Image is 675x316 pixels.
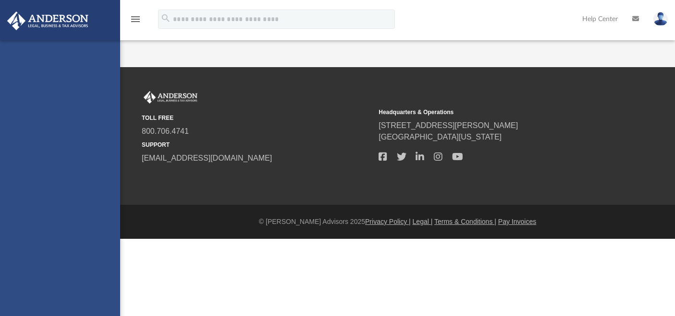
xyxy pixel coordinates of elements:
a: [STREET_ADDRESS][PERSON_NAME] [379,121,518,129]
img: User Pic [653,12,668,26]
div: © [PERSON_NAME] Advisors 2025 [120,217,675,227]
i: menu [130,13,141,25]
a: [EMAIL_ADDRESS][DOMAIN_NAME] [142,154,272,162]
small: Headquarters & Operations [379,108,609,117]
a: Privacy Policy | [365,218,411,225]
small: SUPPORT [142,140,372,149]
img: Anderson Advisors Platinum Portal [142,91,199,104]
a: 800.706.4741 [142,127,189,135]
a: Pay Invoices [498,218,536,225]
a: Terms & Conditions | [434,218,496,225]
small: TOLL FREE [142,114,372,122]
i: search [160,13,171,23]
a: menu [130,18,141,25]
img: Anderson Advisors Platinum Portal [4,12,91,30]
a: Legal | [413,218,433,225]
a: [GEOGRAPHIC_DATA][US_STATE] [379,133,502,141]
